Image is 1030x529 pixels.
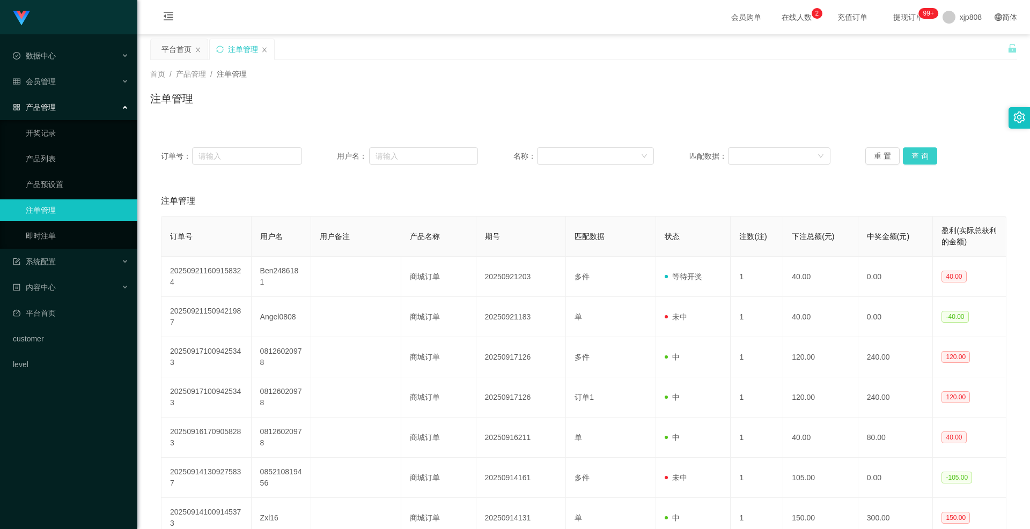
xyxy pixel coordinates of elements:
[941,472,972,483] span: -105.00
[783,418,858,458] td: 40.00
[252,458,312,498] td: 085210819456
[812,8,822,19] sup: 2
[858,257,933,297] td: 0.00
[665,272,702,281] span: 等待开奖
[13,302,129,324] a: 图标: dashboard平台首页
[13,11,30,26] img: logo.9652507e.png
[783,257,858,297] td: 40.00
[832,13,873,21] span: 充值订单
[575,393,594,401] span: 订单1
[13,284,20,291] i: 图标: profile
[1013,111,1025,123] i: 图标: setting
[575,473,590,482] span: 多件
[26,122,129,144] a: 开奖记录
[858,377,933,418] td: 240.00
[476,418,566,458] td: 20250916211
[575,232,605,241] span: 匹配数据
[401,257,476,297] td: 商城订单
[783,297,858,337] td: 40.00
[252,337,312,377] td: 08126020978
[513,151,537,162] span: 名称：
[641,153,648,160] i: 图标: down
[575,433,582,442] span: 单
[26,174,129,195] a: 产品预设置
[252,377,312,418] td: 08126020978
[192,147,301,165] input: 请输入
[13,77,56,86] span: 会员管理
[26,148,129,169] a: 产品列表
[161,39,192,59] div: 平台首页
[731,337,783,377] td: 1
[161,377,252,418] td: 202509171009425343
[941,271,966,282] span: 40.00
[161,458,252,498] td: 202509141309275837
[216,46,224,53] i: 图标: sync
[401,377,476,418] td: 商城订单
[176,70,206,78] span: 产品管理
[161,257,252,297] td: 202509211609158324
[26,199,129,221] a: 注单管理
[731,458,783,498] td: 1
[161,418,252,458] td: 202509161709058283
[13,103,56,111] span: 产品管理
[410,232,440,241] span: 产品名称
[665,232,680,241] span: 状态
[228,39,258,59] div: 注单管理
[26,225,129,247] a: 即时注单
[665,473,687,482] span: 未中
[161,151,192,162] span: 订单号：
[13,257,56,266] span: 系统配置
[919,8,938,19] sup: 310
[941,431,966,443] span: 40.00
[261,47,268,53] i: 图标: close
[170,70,172,78] span: /
[260,232,283,241] span: 用户名
[941,226,997,246] span: 盈利(实际总获利的金额)
[476,337,566,377] td: 20250917126
[858,297,933,337] td: 0.00
[575,513,582,522] span: 单
[941,512,970,524] span: 150.00
[941,391,970,403] span: 120.00
[575,312,582,321] span: 单
[575,272,590,281] span: 多件
[150,91,193,107] h1: 注单管理
[731,418,783,458] td: 1
[13,283,56,292] span: 内容中心
[161,195,195,207] span: 注单管理
[739,232,767,241] span: 注数(注)
[941,351,970,363] span: 120.00
[665,312,687,321] span: 未中
[170,232,193,241] span: 订单号
[941,311,968,323] span: -40.00
[401,458,476,498] td: 商城订单
[476,458,566,498] td: 20250914161
[369,147,478,165] input: 请输入
[1007,43,1017,53] i: 图标: unlock
[665,353,680,361] span: 中
[150,1,187,35] i: 图标: menu-fold
[13,103,20,111] i: 图标: appstore-o
[858,337,933,377] td: 240.00
[13,52,20,59] i: 图标: check-circle-o
[665,513,680,522] span: 中
[195,47,201,53] i: 图标: close
[150,70,165,78] span: 首页
[161,337,252,377] td: 202509171009425343
[995,13,1002,21] i: 图标: global
[13,354,129,375] a: level
[337,151,369,162] span: 用户名：
[665,433,680,442] span: 中
[903,147,937,165] button: 查 询
[210,70,212,78] span: /
[815,8,819,19] p: 2
[689,151,728,162] span: 匹配数据：
[783,458,858,498] td: 105.00
[13,78,20,85] i: 图标: table
[858,458,933,498] td: 0.00
[783,377,858,418] td: 120.00
[476,257,566,297] td: 20250921203
[476,297,566,337] td: 20250921183
[476,377,566,418] td: 20250917126
[731,297,783,337] td: 1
